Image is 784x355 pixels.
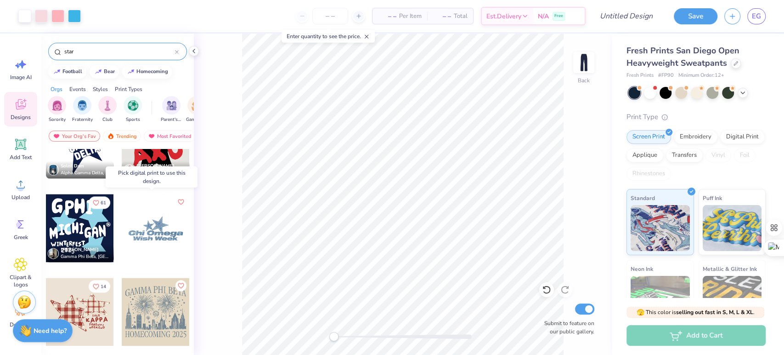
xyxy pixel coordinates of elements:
a: EG [747,8,766,24]
img: trend_line.gif [127,69,135,74]
span: EG [752,11,761,22]
div: homecoming [136,69,168,74]
button: filter button [72,96,93,123]
div: Vinyl [705,149,731,162]
div: Your Org's Fav [49,131,100,142]
span: Per Item [399,11,422,21]
input: – – [312,8,348,24]
div: Embroidery [674,130,717,144]
span: Puff Ink [703,193,722,203]
button: Save [674,8,717,24]
img: Parent's Weekend Image [166,100,177,111]
span: N/A [538,11,549,21]
button: football [48,65,86,79]
span: Neon Ink [631,264,653,274]
img: trend_line.gif [95,69,102,74]
span: This color is . [637,308,755,316]
button: filter button [124,96,142,123]
button: filter button [186,96,207,123]
button: Like [89,280,110,292]
span: Greek [14,234,28,241]
img: Sports Image [128,100,138,111]
span: Fraternity [72,116,93,123]
div: filter for Parent's Weekend [161,96,182,123]
button: homecoming [122,65,172,79]
span: Image AI [10,74,32,81]
div: Screen Print [626,130,671,144]
span: Fresh Prints [626,72,654,80]
div: filter for Game Day [186,96,207,123]
span: Sorority [49,116,66,123]
span: Fresh Prints San Diego Open Heavyweight Sweatpants [626,45,739,69]
span: Soleil Dam [61,163,84,169]
img: Back [575,53,593,72]
div: filter for Sports [124,96,142,123]
span: Clipart & logos [6,274,36,288]
div: Foil [734,149,756,162]
span: Decorate [10,321,32,328]
div: filter for Sorority [48,96,66,123]
span: Designs [11,114,31,121]
img: Neon Ink [631,276,690,322]
div: Applique [626,149,663,162]
span: – – [378,11,396,21]
button: filter button [48,96,66,123]
div: Trending [103,131,141,142]
div: Enter quantity to see the price. [282,30,375,43]
span: Gamma Phi Beta, [GEOGRAPHIC_DATA][US_STATE] [61,253,110,260]
span: 🫣 [637,308,644,317]
div: Most Favorited [144,131,196,142]
img: Sorority Image [52,100,62,111]
div: filter for Fraternity [72,96,93,123]
div: Pick digital print to use this design. [106,166,197,188]
span: Game Day [186,116,207,123]
span: [PERSON_NAME] [136,163,175,169]
div: Orgs [51,85,62,93]
img: Puff Ink [703,205,762,251]
img: Club Image [102,100,113,111]
label: Submit to feature on our public gallery. [539,319,594,336]
div: Back [578,76,590,85]
span: – – [433,11,451,21]
span: 61 [101,200,106,205]
button: bear [90,65,119,79]
div: Accessibility label [329,332,338,341]
img: Metallic & Glitter Ink [703,276,762,322]
div: Styles [93,85,108,93]
img: trending.gif [107,133,114,139]
span: [PERSON_NAME] [61,246,99,253]
div: Digital Print [720,130,765,144]
span: 14 [101,284,106,289]
img: Standard [631,205,690,251]
span: Free [554,13,563,19]
img: most_fav.gif [53,133,60,139]
span: Metallic & Glitter Ink [703,264,757,274]
div: Events [69,85,86,93]
input: Untitled Design [592,7,660,25]
span: Upload [11,194,30,201]
button: Like [89,196,110,209]
button: filter button [161,96,182,123]
span: Total [454,11,468,21]
div: football [62,69,82,74]
button: Like [175,196,186,207]
button: Like [175,280,186,291]
img: trend_line.gif [53,69,61,74]
img: most_fav.gif [148,133,155,139]
span: Alpha Gamma Delta, [GEOGRAPHIC_DATA] [61,170,110,177]
img: Game Day Image [192,100,202,111]
div: filter for Club [98,96,117,123]
button: filter button [98,96,117,123]
input: Try "Alpha" [63,47,175,56]
span: Minimum Order: 12 + [678,72,724,80]
span: Est. Delivery [486,11,521,21]
div: Transfers [666,149,703,162]
span: # FP90 [658,72,674,80]
div: bear [104,69,115,74]
div: Print Types [115,85,142,93]
div: Rhinestones [626,167,671,181]
span: Club [102,116,113,123]
strong: selling out fast in S, M, L & XL [676,309,753,316]
div: Print Type [626,112,766,122]
img: Fraternity Image [77,100,87,111]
